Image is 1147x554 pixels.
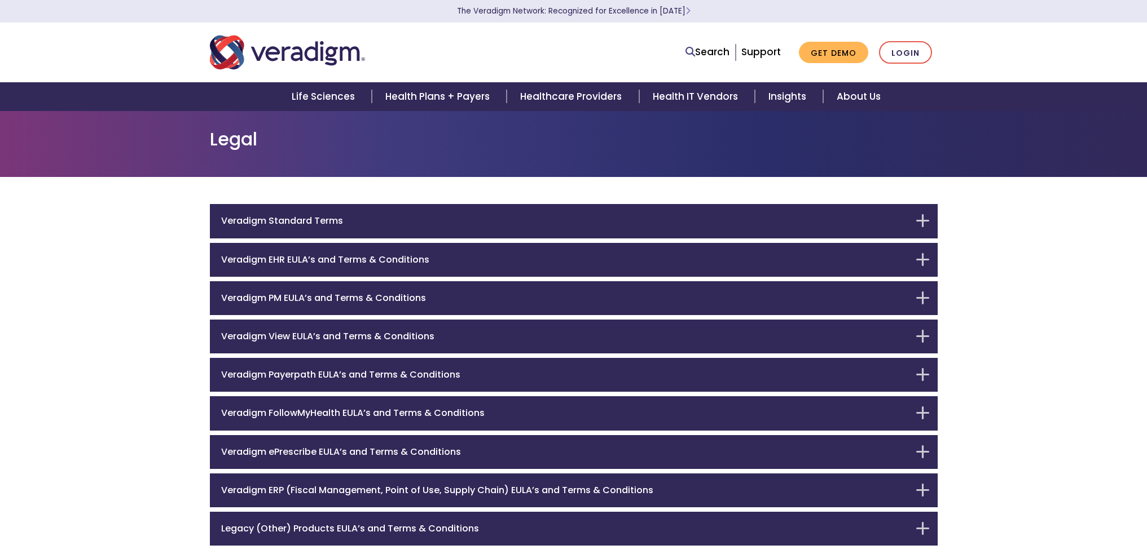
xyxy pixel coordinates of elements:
a: Life Sciences [278,82,372,111]
a: Health Plans + Payers [372,82,507,111]
a: Support [741,45,781,59]
a: Healthcare Providers [507,82,639,111]
h6: Veradigm Standard Terms [221,215,909,226]
h6: Veradigm Payerpath EULA’s and Terms & Conditions [221,369,909,380]
a: Insights [755,82,823,111]
a: Search [685,45,729,60]
a: Login [879,41,932,64]
h6: Veradigm ePrescribe EULA’s and Terms & Conditions [221,446,909,457]
h6: Veradigm FollowMyHealth EULA’s and Terms & Conditions [221,407,909,418]
h6: Veradigm PM EULA’s and Terms & Conditions [221,292,909,303]
h6: Veradigm View EULA’s and Terms & Conditions [221,331,909,342]
img: Veradigm logo [210,34,365,71]
a: Health IT Vendors [639,82,755,111]
h6: Veradigm ERP (Fiscal Management, Point of Use, Supply Chain) EULA’s and Terms & Conditions [221,485,909,495]
span: Learn More [685,6,691,16]
h6: Legacy (Other) Products EULA’s and Terms & Conditions [221,523,909,534]
a: The Veradigm Network: Recognized for Excellence in [DATE]Learn More [457,6,691,16]
a: Get Demo [799,42,868,64]
a: About Us [823,82,894,111]
h6: Veradigm EHR EULA’s and Terms & Conditions [221,254,909,265]
h1: Legal [210,128,938,150]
